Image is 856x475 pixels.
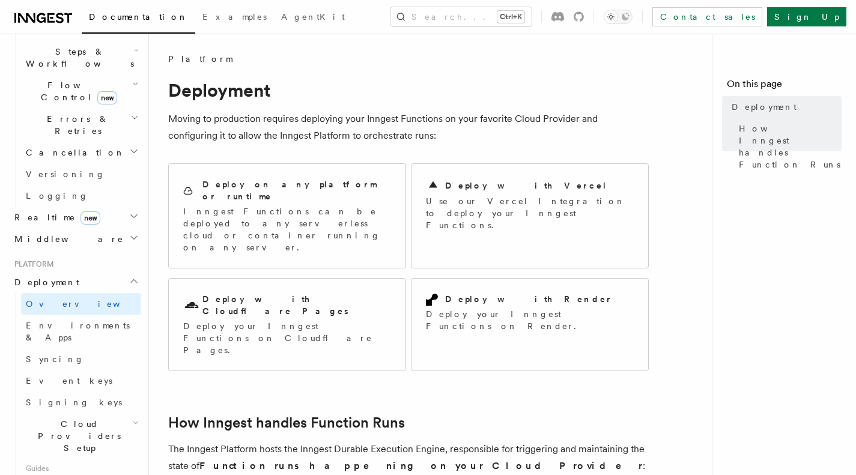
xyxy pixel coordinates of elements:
[21,46,134,70] span: Steps & Workflows
[26,376,112,386] span: Event keys
[21,348,141,370] a: Syncing
[10,211,100,223] span: Realtime
[411,163,649,268] a: Deploy with VercelUse our Vercel Integration to deploy your Inngest Functions.
[26,299,150,309] span: Overview
[202,293,391,317] h2: Deploy with Cloudflare Pages
[21,163,141,185] a: Versioning
[734,118,842,175] a: How Inngest handles Function Runs
[727,96,842,118] a: Deployment
[21,185,141,207] a: Logging
[21,418,133,454] span: Cloud Providers Setup
[168,110,649,144] p: Moving to production requires deploying your Inngest Functions on your favorite Cloud Provider an...
[426,195,634,231] p: Use our Vercel Integration to deploy your Inngest Functions.
[767,7,846,26] a: Sign Up
[390,7,532,26] button: Search...Ctrl+K
[183,297,200,314] svg: Cloudflare
[168,163,406,268] a: Deploy on any platform or runtimeInngest Functions can be deployed to any serverless cloud or con...
[168,278,406,371] a: Deploy with Cloudflare PagesDeploy your Inngest Functions on Cloudflare Pages.
[26,398,122,407] span: Signing keys
[21,315,141,348] a: Environments & Apps
[183,205,391,253] p: Inngest Functions can be deployed to any serverless cloud or container running on any server.
[10,276,79,288] span: Deployment
[10,233,124,245] span: Middleware
[10,271,141,293] button: Deployment
[168,441,649,474] p: The Inngest Platform hosts the Inngest Durable Execution Engine, responsible for triggering and m...
[727,77,842,96] h4: On this page
[21,74,141,108] button: Flow Controlnew
[10,207,141,228] button: Realtimenew
[26,191,88,201] span: Logging
[445,293,613,305] h2: Deploy with Render
[26,354,84,364] span: Syncing
[652,7,762,26] a: Contact sales
[195,4,274,32] a: Examples
[183,320,391,356] p: Deploy your Inngest Functions on Cloudflare Pages.
[281,12,345,22] span: AgentKit
[21,147,125,159] span: Cancellation
[274,4,352,32] a: AgentKit
[168,414,405,431] a: How Inngest handles Function Runs
[168,53,232,65] span: Platform
[411,278,649,371] a: Deploy with RenderDeploy your Inngest Functions on Render.
[21,293,141,315] a: Overview
[202,178,391,202] h2: Deploy on any platform or runtime
[21,113,130,137] span: Errors & Retries
[21,41,141,74] button: Steps & Workflows
[604,10,633,24] button: Toggle dark mode
[26,169,105,179] span: Versioning
[89,12,188,22] span: Documentation
[10,228,141,250] button: Middleware
[82,4,195,34] a: Documentation
[739,123,842,171] span: How Inngest handles Function Runs
[21,370,141,392] a: Event keys
[168,79,649,101] h1: Deployment
[199,460,643,471] strong: Function runs happening on your Cloud Provider
[202,12,267,22] span: Examples
[21,108,141,142] button: Errors & Retries
[26,321,130,342] span: Environments & Apps
[21,142,141,163] button: Cancellation
[21,79,132,103] span: Flow Control
[426,308,634,332] p: Deploy your Inngest Functions on Render.
[80,211,100,225] span: new
[97,91,117,104] span: new
[497,11,524,23] kbd: Ctrl+K
[21,413,141,459] button: Cloud Providers Setup
[21,392,141,413] a: Signing keys
[445,180,607,192] h2: Deploy with Vercel
[10,19,141,207] div: Inngest Functions
[732,101,797,113] span: Deployment
[10,259,54,269] span: Platform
